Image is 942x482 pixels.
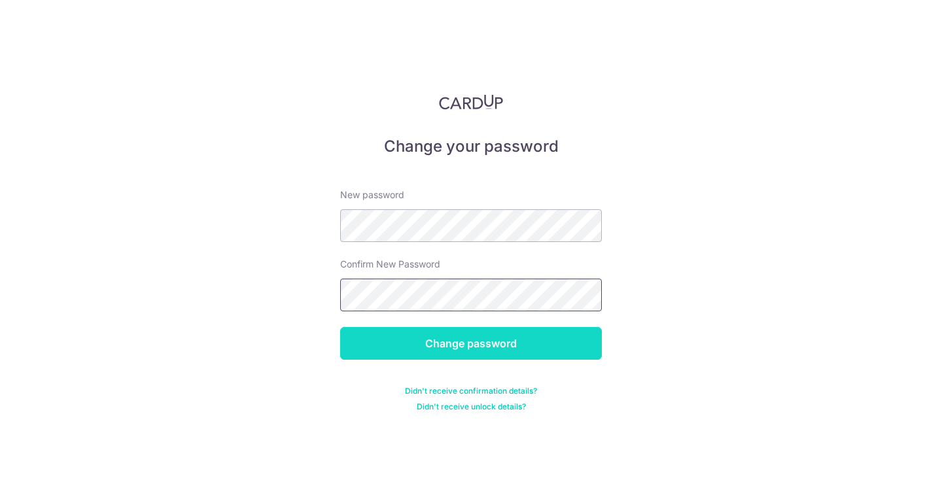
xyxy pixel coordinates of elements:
[439,94,503,110] img: CardUp Logo
[417,402,526,412] a: Didn't receive unlock details?
[340,327,602,360] input: Change password
[340,258,440,271] label: Confirm New Password
[405,386,537,396] a: Didn't receive confirmation details?
[340,136,602,157] h5: Change your password
[340,188,404,201] label: New password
